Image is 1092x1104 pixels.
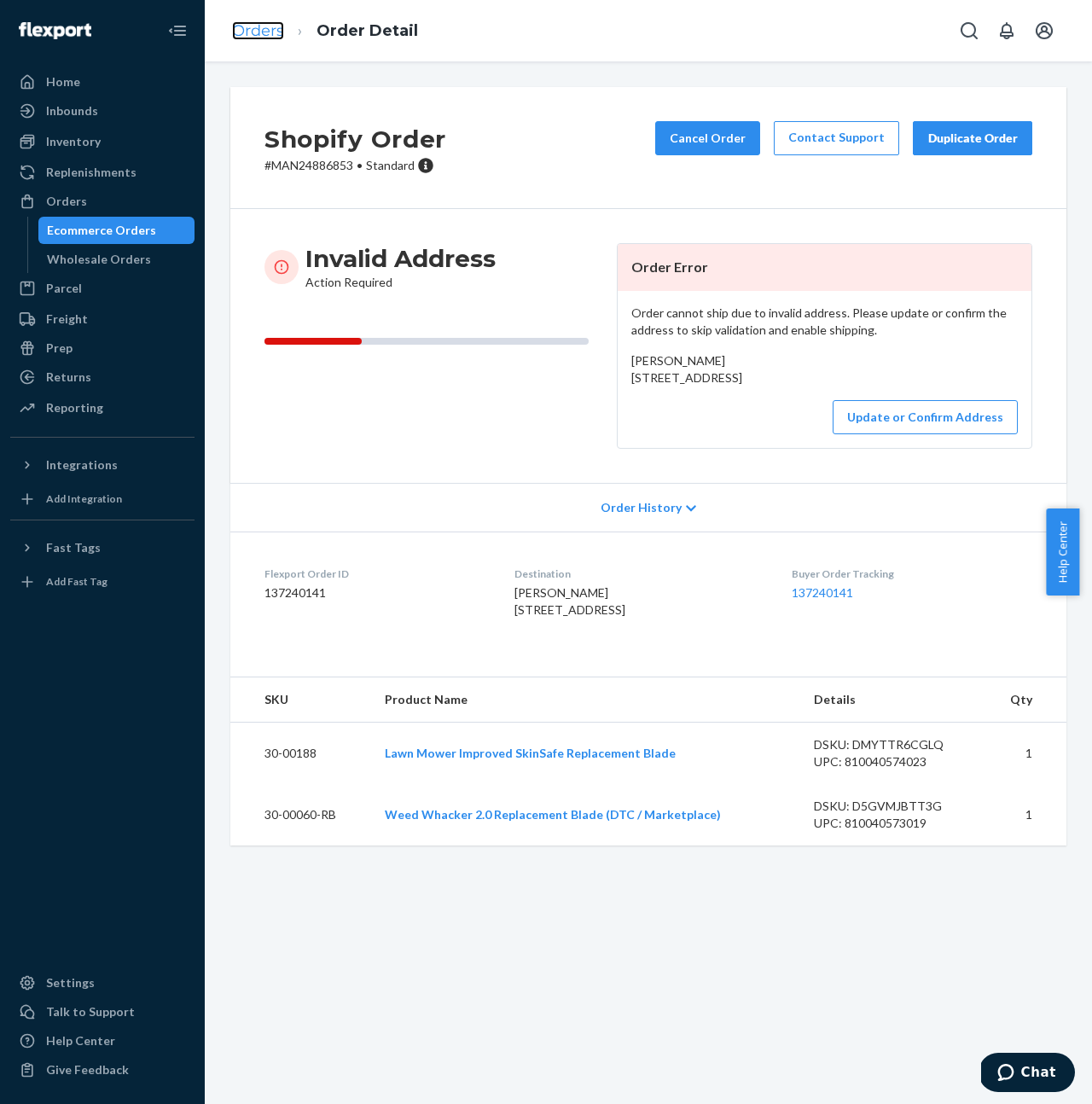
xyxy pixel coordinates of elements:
button: Close Navigation [160,14,195,48]
div: Parcel [46,280,82,297]
div: Add Fast Tag [46,574,107,589]
h2: Shopify Order [264,121,446,157]
th: Qty [984,677,1066,723]
button: Update or Confirm Address [833,400,1018,434]
div: Action Required [305,243,496,291]
a: 137240141 [792,585,853,600]
a: Parcel [10,275,195,302]
div: Inventory [46,133,101,150]
a: Weed Whacker 2.0 Replacement Blade (DTC / Marketplace) [385,807,721,822]
p: # MAN24886853 [264,157,446,174]
div: Reporting [46,399,103,416]
div: Freight [46,311,88,328]
span: • [357,158,363,172]
a: Returns [10,363,195,391]
button: Integrations [10,451,195,479]
a: Reporting [10,394,195,421]
td: 1 [984,784,1066,845]
td: 30-00060-RB [230,784,371,845]
a: Lawn Mower Improved SkinSafe Replacement Blade [385,746,676,760]
div: Help Center [46,1032,115,1049]
button: Fast Tags [10,534,195,561]
a: Ecommerce Orders [38,217,195,244]
a: Help Center [10,1027,195,1055]
div: Orders [46,193,87,210]
a: Inbounds [10,97,195,125]
div: Returns [46,369,91,386]
h3: Invalid Address [305,243,496,274]
button: Open account menu [1027,14,1061,48]
div: Prep [46,340,73,357]
a: Replenishments [10,159,195,186]
button: Give Feedback [10,1056,195,1084]
p: Order cannot ship due to invalid address. Please update or confirm the address to skip validation... [631,305,1018,339]
dd: 137240141 [264,584,487,601]
a: Inventory [10,128,195,155]
div: Give Feedback [46,1061,129,1078]
td: 30-00188 [230,722,371,784]
span: Order History [601,499,682,516]
iframe: Opens a widget where you can chat to one of our agents [981,1053,1075,1095]
a: Order Detail [317,21,418,40]
button: Cancel Order [655,121,760,155]
div: Settings [46,974,95,991]
th: SKU [230,677,371,723]
div: Integrations [46,456,118,474]
td: 1 [984,722,1066,784]
a: Freight [10,305,195,333]
img: Flexport logo [19,22,91,39]
a: Orders [232,21,284,40]
div: UPC: 810040573019 [814,815,971,832]
th: Product Name [371,677,800,723]
a: Add Fast Tag [10,568,195,596]
button: Open Search Box [952,14,986,48]
dt: Destination [514,567,764,581]
span: [PERSON_NAME] [STREET_ADDRESS] [631,353,742,385]
div: UPC: 810040574023 [814,753,971,770]
dt: Buyer Order Tracking [792,567,1032,581]
dt: Flexport Order ID [264,567,487,581]
header: Order Error [618,244,1031,291]
div: Replenishments [46,164,136,181]
th: Details [800,677,985,723]
a: Wholesale Orders [38,246,195,273]
a: Add Integration [10,485,195,513]
button: Open notifications [990,14,1024,48]
div: DSKU: DMYTTR6CGLQ [814,736,971,753]
span: Standard [366,158,415,172]
button: Help Center [1046,508,1079,596]
ol: breadcrumbs [218,6,432,56]
div: Home [46,73,80,90]
a: Contact Support [774,121,899,155]
a: Home [10,68,195,96]
a: Orders [10,188,195,215]
div: Ecommerce Orders [47,222,156,239]
div: Add Integration [46,491,122,506]
a: Prep [10,334,195,362]
div: Inbounds [46,102,98,119]
button: Talk to Support [10,998,195,1026]
div: Talk to Support [46,1003,135,1020]
div: Wholesale Orders [47,251,151,268]
div: DSKU: D5GVMJBTT3G [814,798,971,815]
span: [PERSON_NAME] [STREET_ADDRESS] [514,585,625,617]
div: Duplicate Order [927,130,1018,147]
button: Duplicate Order [913,121,1032,155]
a: Settings [10,969,195,997]
div: Fast Tags [46,539,101,556]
